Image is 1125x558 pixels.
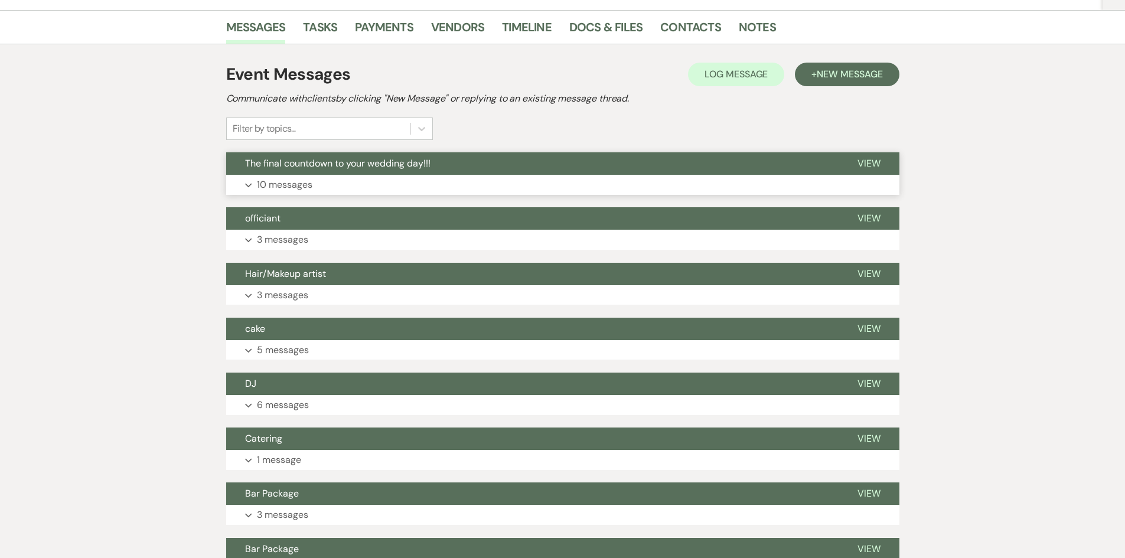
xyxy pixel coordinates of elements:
span: Bar Package [245,543,299,555]
span: View [857,377,881,390]
button: 3 messages [226,285,899,305]
p: 6 messages [257,397,309,413]
p: 10 messages [257,177,312,192]
span: Bar Package [245,487,299,500]
button: Bar Package [226,482,839,505]
a: Messages [226,18,286,44]
a: Contacts [660,18,721,44]
button: View [839,207,899,230]
button: Catering [226,428,839,450]
p: 1 message [257,452,301,468]
button: 6 messages [226,395,899,415]
button: View [839,373,899,395]
span: View [857,432,881,445]
button: View [839,318,899,340]
span: officiant [245,212,281,224]
button: The final countdown to your wedding day!!! [226,152,839,175]
button: View [839,263,899,285]
p: 3 messages [257,507,308,523]
a: Tasks [303,18,337,44]
button: 3 messages [226,505,899,525]
button: cake [226,318,839,340]
span: View [857,212,881,224]
div: Filter by topics... [233,122,296,136]
span: Log Message [705,68,768,80]
p: 3 messages [257,232,308,247]
button: +New Message [795,63,899,86]
button: Log Message [688,63,784,86]
span: The final countdown to your wedding day!!! [245,157,431,169]
button: 3 messages [226,230,899,250]
button: DJ [226,373,839,395]
p: 3 messages [257,288,308,303]
span: Catering [245,432,282,445]
button: View [839,428,899,450]
span: View [857,322,881,335]
button: View [839,152,899,175]
p: 5 messages [257,342,309,358]
button: 5 messages [226,340,899,360]
h1: Event Messages [226,62,351,87]
span: View [857,487,881,500]
button: 10 messages [226,175,899,195]
span: New Message [817,68,882,80]
button: View [839,482,899,505]
a: Notes [739,18,776,44]
h2: Communicate with clients by clicking "New Message" or replying to an existing message thread. [226,92,899,106]
span: Hair/Makeup artist [245,267,326,280]
a: Payments [355,18,413,44]
a: Docs & Files [569,18,643,44]
button: officiant [226,207,839,230]
button: 1 message [226,450,899,470]
span: View [857,157,881,169]
span: cake [245,322,265,335]
a: Vendors [431,18,484,44]
a: Timeline [502,18,552,44]
span: View [857,543,881,555]
button: Hair/Makeup artist [226,263,839,285]
span: DJ [245,377,256,390]
span: View [857,267,881,280]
